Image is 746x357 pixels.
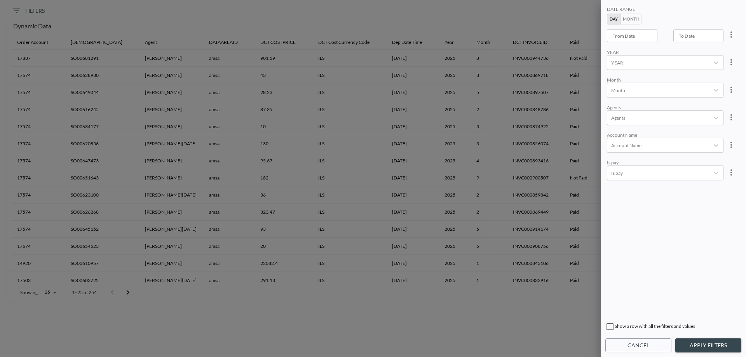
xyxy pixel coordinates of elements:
[607,77,723,83] div: Month
[723,137,739,153] button: more
[664,31,667,40] p: –
[723,110,739,125] button: more
[723,82,739,98] button: more
[607,49,723,55] div: YEAR
[605,338,671,353] button: Cancel
[620,14,641,24] button: Month
[607,160,723,165] div: Is pay
[607,14,621,24] button: Day
[723,54,739,70] button: more
[723,165,739,180] button: more
[723,27,739,42] button: more
[605,322,741,334] div: Show a row with all the filters and values
[607,6,723,14] div: DATE RANGE
[607,132,723,138] div: Account Name
[607,29,657,42] input: YYYY-MM-DD
[675,338,741,353] button: Apply Filters
[673,29,724,42] input: YYYY-MM-DD
[607,104,723,110] div: Agents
